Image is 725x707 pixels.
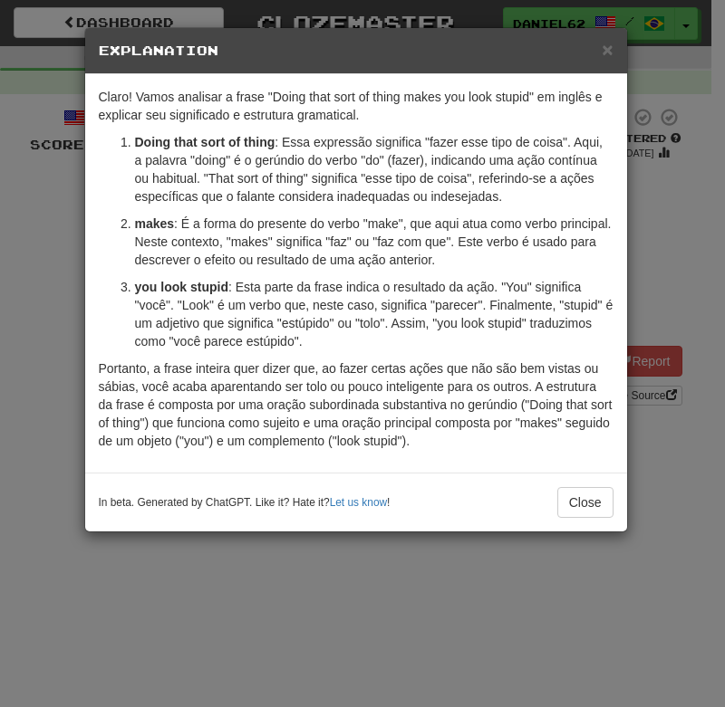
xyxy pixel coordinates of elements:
[602,39,613,60] span: ×
[135,135,275,149] strong: Doing that sort of thing
[99,42,614,60] h5: Explanation
[99,495,391,511] small: In beta. Generated by ChatGPT. Like it? Hate it? !
[99,359,614,450] p: Portanto, a frase inteira quer dizer que, ao fazer certas ações que não são bem vistas ou sábias,...
[135,216,175,231] strong: makes
[135,280,228,294] strong: you look stupid
[135,133,614,205] p: : Essa expressão significa "fazer esse tipo de coisa". Aqui, a palavra "doing" é o gerúndio do ve...
[135,215,614,269] p: : É a forma do presente do verbo "make", que aqui atua como verbo principal. Neste contexto, "mak...
[557,487,614,518] button: Close
[602,40,613,59] button: Close
[330,496,387,509] a: Let us know
[99,88,614,124] p: Claro! Vamos analisar a frase "Doing that sort of thing makes you look stupid" em inglês e explic...
[135,278,614,350] p: : Esta parte da frase indica o resultado da ação. "You" significa "você". "Look" é um verbo que, ...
